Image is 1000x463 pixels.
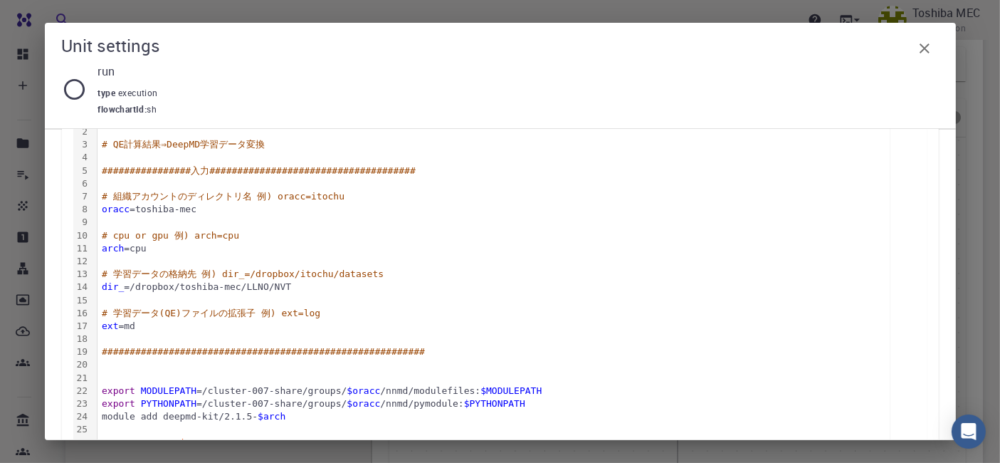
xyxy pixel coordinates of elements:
[27,10,78,23] span: Support
[102,165,416,176] span: ################入力#####################################
[480,385,542,396] span: $MODULEPATH
[73,255,90,268] div: 12
[73,385,90,397] div: 22
[73,437,90,449] div: 26
[73,320,90,333] div: 17
[102,308,320,318] span: # 学習データ(QE)ファイルの拡張子 例) ext=log
[102,346,425,357] span: ##########################################################
[73,125,90,138] div: 2
[118,87,164,98] span: execution
[952,415,986,449] div: Open Intercom Messenger
[98,87,119,98] span: type
[73,151,90,164] div: 4
[62,34,161,57] h5: Unit settings
[102,321,118,331] span: ext
[258,411,285,422] span: $arch
[98,242,890,255] div: =cpu
[102,269,384,279] span: # 学習データの格納先 例) dir_=/dropbox/itochu/datasets
[73,190,90,203] div: 7
[98,281,890,293] div: =/dropbox/toshiba-mec/LLNO/NVT
[118,437,207,448] span: << EOF > main.py
[98,385,890,397] div: =/cluster-007-share/groups/ /nnmd/modulefiles:
[464,398,525,409] span: $PYTHONPATH
[98,103,147,117] span: flowchartId :
[73,165,90,177] div: 5
[73,242,90,255] div: 11
[98,437,890,449] div: cat
[73,229,90,242] div: 10
[73,216,90,229] div: 9
[102,398,135,409] span: export
[73,345,90,358] div: 19
[98,63,927,80] p: run
[73,410,90,423] div: 24
[98,203,890,216] div: =toshiba-mec
[73,138,90,151] div: 3
[102,191,344,202] span: # 組織アカウントのディレクトリ名 例) oracc=itochu
[102,139,265,150] span: # QE計算結果⇒DeepMD学習データ変換
[73,307,90,320] div: 16
[347,385,380,396] span: $oracc
[102,385,135,396] span: export
[73,203,90,216] div: 8
[73,397,90,410] div: 23
[347,398,380,409] span: $oracc
[102,204,130,214] span: oracc
[141,385,196,396] span: MODULEPATH
[141,398,196,409] span: PYTHONPATH
[73,281,90,293] div: 14
[98,410,890,423] div: module add deepmd-kit/2.1.5-
[102,230,239,241] span: # cpu or gpu 例) arch=cpu
[73,333,90,345] div: 18
[73,372,90,385] div: 21
[98,397,890,410] div: =/cluster-007-share/groups/ /nnmd/pymodule:
[73,423,90,436] div: 25
[102,243,124,254] span: arch
[147,103,157,117] span: sh
[73,358,90,371] div: 20
[73,268,90,281] div: 13
[73,294,90,307] div: 15
[102,281,124,292] span: dir_
[98,320,890,333] div: =md
[73,177,90,190] div: 6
